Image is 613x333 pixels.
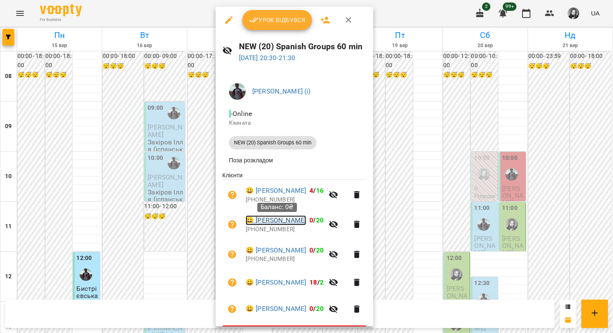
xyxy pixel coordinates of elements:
[246,277,306,288] a: 😀 [PERSON_NAME]
[309,278,317,286] span: 18
[246,215,306,225] a: 😀 [PERSON_NAME]
[309,216,313,224] span: 0
[252,87,311,95] a: [PERSON_NAME] (і)
[246,186,306,196] a: 😀 [PERSON_NAME]
[246,255,324,263] p: [PHONE_NUMBER]
[246,245,306,255] a: 😀 [PERSON_NAME]
[239,54,296,62] a: [DATE] 20:30-21:30
[316,216,324,224] span: 20
[309,246,313,254] span: 0
[309,216,324,224] b: /
[320,278,324,286] span: 2
[222,185,242,205] button: Візит ще не сплачено. Додати оплату?
[242,10,312,30] button: Урок відбувся
[229,83,246,100] img: 59b3f96857d6e12ecac1e66404ff83b3.JPG
[316,187,324,194] span: 16
[309,246,324,254] b: /
[309,187,313,194] span: 4
[222,171,367,325] ul: Клієнти
[222,299,242,319] button: Візит ще не сплачено. Додати оплату?
[246,225,324,234] p: [PHONE_NUMBER]
[261,203,294,211] span: Баланс: 0₴
[222,153,367,168] li: Поза розкладом
[309,305,313,313] span: 0
[222,272,242,293] button: Візит ще не сплачено. Додати оплату?
[246,196,324,204] p: [PHONE_NUMBER]
[309,187,324,194] b: /
[316,305,324,313] span: 20
[309,305,324,313] b: /
[222,245,242,265] button: Візит ще не сплачено. Додати оплату?
[229,119,360,127] p: Кімната
[239,40,367,53] h6: NEW (20) Spanish Groups 60 min
[229,110,254,118] span: - Online
[246,304,306,314] a: 😀 [PERSON_NAME]
[249,15,306,25] span: Урок відбувся
[316,246,324,254] span: 20
[229,139,317,146] span: NEW (20) Spanish Groups 60 min
[309,278,324,286] b: /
